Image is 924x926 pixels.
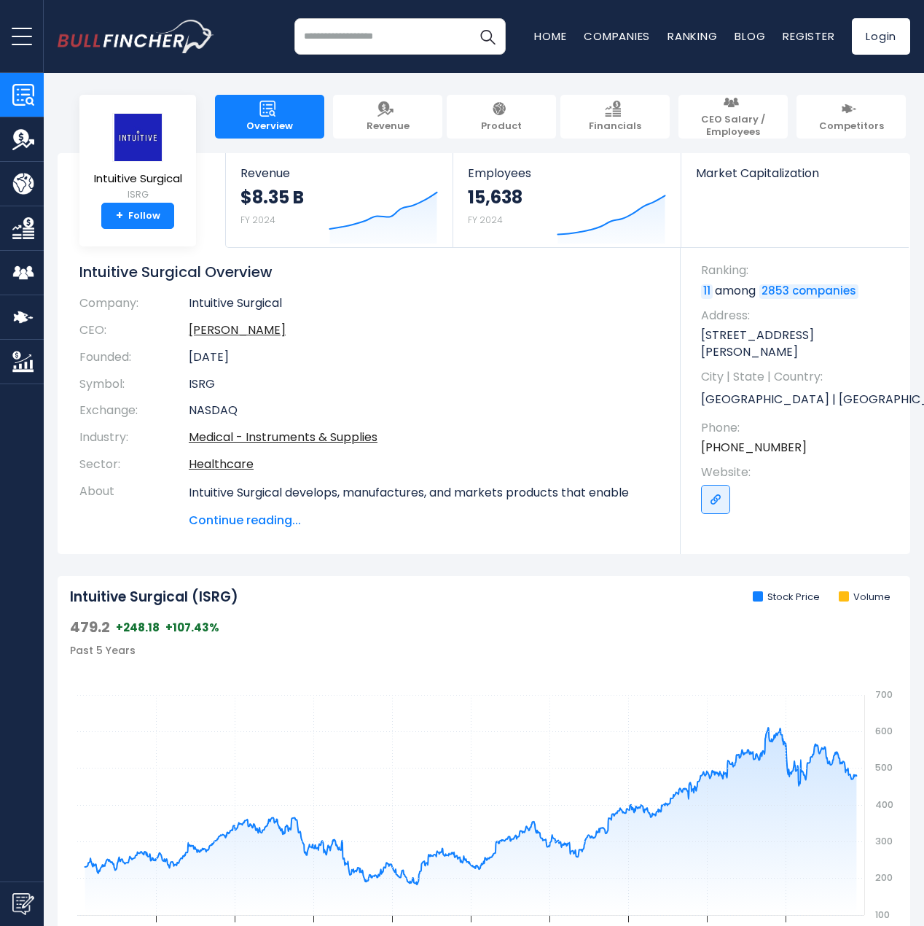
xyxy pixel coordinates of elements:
[246,120,293,133] span: Overview
[79,451,189,478] th: Sector:
[70,588,238,607] h2: Intuitive Surgical (ISRG)
[215,95,324,139] a: Overview
[79,371,189,398] th: Symbol:
[165,620,219,635] span: +107.43%
[116,620,160,635] span: +248.18
[875,909,890,921] text: 100
[453,153,680,247] a: Employees 15,638 FY 2024
[701,389,896,411] p: [GEOGRAPHIC_DATA] | [GEOGRAPHIC_DATA] | US
[70,643,136,658] span: Past 5 Years
[796,95,906,139] a: Competitors
[819,120,884,133] span: Competitors
[468,166,665,180] span: Employees
[701,327,896,360] p: [STREET_ADDRESS][PERSON_NAME]
[875,725,893,737] text: 600
[94,188,182,201] small: ISRG
[701,440,807,456] a: [PHONE_NUMBER]
[875,688,893,701] text: 700
[701,283,896,299] p: among
[701,485,730,514] a: Go to link
[58,20,214,53] a: Go to homepage
[735,28,765,44] a: Blog
[667,28,717,44] a: Ranking
[189,512,659,529] span: Continue reading...
[240,166,438,180] span: Revenue
[469,18,506,55] button: Search
[79,344,189,371] th: Founded:
[79,424,189,451] th: Industry:
[79,317,189,344] th: CEO:
[753,591,820,604] li: Stock Price
[852,18,910,55] a: Login
[189,484,659,729] p: Intuitive Surgical develops, manufactures, and markets products that enable physicians and health...
[189,344,659,371] td: [DATE]
[696,166,894,180] span: Market Capitalization
[839,591,890,604] li: Volume
[875,798,893,811] text: 400
[58,20,214,53] img: bullfincher logo
[875,871,893,884] text: 200
[701,464,896,480] span: Website:
[759,284,858,299] a: 2853 companies
[79,296,189,317] th: Company:
[875,761,893,774] text: 500
[447,95,556,139] a: Product
[584,28,650,44] a: Companies
[333,95,442,139] a: Revenue
[701,420,896,436] span: Phone:
[79,397,189,424] th: Exchange:
[240,186,304,209] strong: $8.35 B
[678,95,788,139] a: CEO Salary / Employees
[560,95,670,139] a: Financials
[79,478,189,529] th: About
[116,209,123,222] strong: +
[468,214,503,226] small: FY 2024
[189,322,286,338] a: ceo
[534,28,566,44] a: Home
[70,618,110,637] span: 479.2
[240,214,275,226] small: FY 2024
[681,153,909,205] a: Market Capitalization
[189,371,659,398] td: ISRG
[701,262,896,279] span: Ranking:
[226,153,453,247] a: Revenue $8.35 B FY 2024
[189,456,254,472] a: Healthcare
[79,262,659,281] h1: Intuitive Surgical Overview
[701,308,896,324] span: Address:
[481,120,522,133] span: Product
[93,112,183,203] a: Intuitive Surgical ISRG
[783,28,834,44] a: Register
[701,284,713,299] a: 11
[367,120,410,133] span: Revenue
[686,114,780,139] span: CEO Salary / Employees
[189,296,659,317] td: Intuitive Surgical
[189,397,659,424] td: NASDAQ
[101,203,174,229] a: +Follow
[468,186,522,209] strong: 15,638
[189,429,377,446] a: Medical - Instruments & Supplies
[94,173,182,185] span: Intuitive Surgical
[701,369,896,385] span: City | State | Country:
[589,120,641,133] span: Financials
[875,835,893,847] text: 300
